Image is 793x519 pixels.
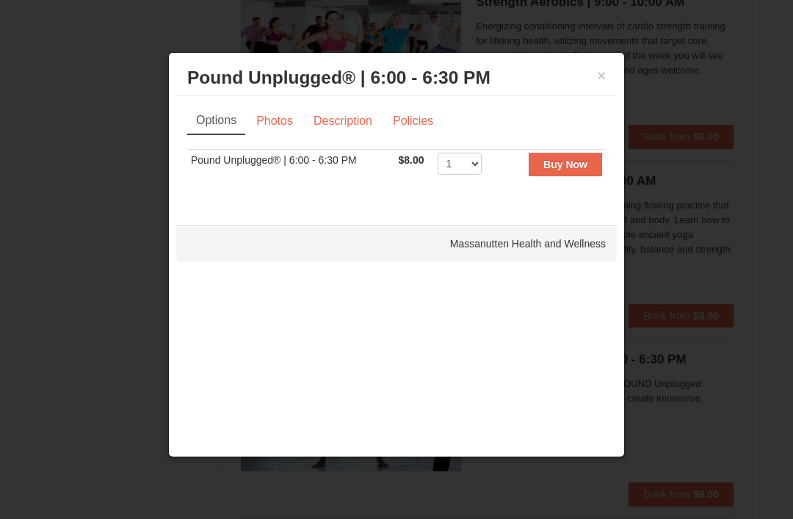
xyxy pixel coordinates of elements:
a: Description [304,107,382,135]
strong: Buy Now [543,159,587,170]
button: Buy Now [529,153,602,176]
h3: Pound Unplugged® | 6:00 - 6:30 PM [187,67,606,89]
button: × [597,68,606,83]
span: $8.00 [398,154,424,166]
a: Photos [247,107,303,135]
td: Pound Unplugged® | 6:00 - 6:30 PM [187,149,394,185]
a: Policies [383,107,443,135]
a: Options [187,107,245,135]
div: Massanutten Health and Wellness [176,225,617,262]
